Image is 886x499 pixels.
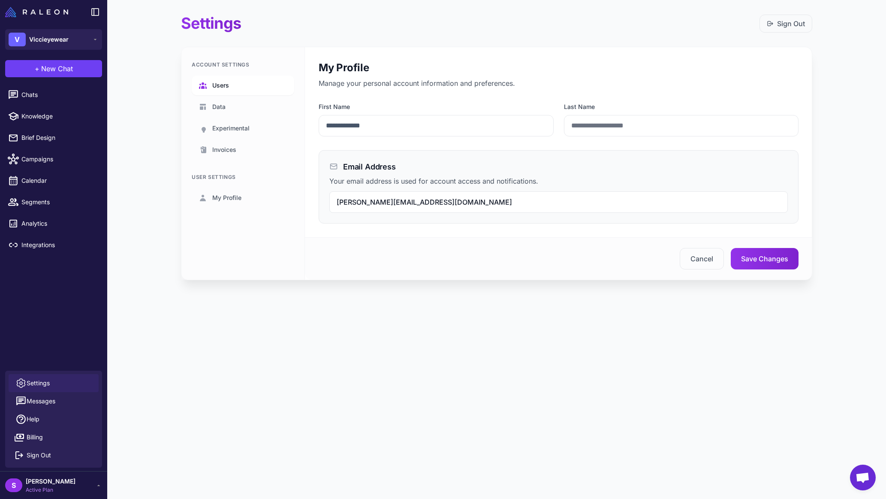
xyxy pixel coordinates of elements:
a: Users [192,76,294,95]
span: Active Plan [26,486,75,494]
span: Messages [27,396,55,406]
a: Chats [3,86,104,104]
span: Billing [27,432,43,442]
span: Users [212,81,229,90]
span: [PERSON_NAME][EMAIL_ADDRESS][DOMAIN_NAME] [337,198,512,206]
a: Knowledge [3,107,104,125]
div: S [5,478,22,492]
span: Sign Out [27,451,51,460]
span: Experimental [212,124,250,133]
span: [PERSON_NAME] [26,477,75,486]
div: V [9,33,26,46]
div: Account Settings [192,61,294,69]
a: My Profile [192,188,294,208]
span: Knowledge [21,112,97,121]
p: Your email address is used for account access and notifications. [329,176,788,186]
h1: Settings [181,14,241,33]
a: Raleon Logo [5,7,72,17]
button: Save Changes [731,248,799,269]
span: Analytics [21,219,97,228]
h3: Email Address [343,161,396,172]
a: Invoices [192,140,294,160]
span: Integrations [21,240,97,250]
div: Open chat [850,465,876,490]
span: Help [27,414,39,424]
span: Campaigns [21,154,97,164]
span: New Chat [41,64,73,74]
span: + [35,64,39,74]
span: Calendar [21,176,97,185]
button: +New Chat [5,60,102,77]
span: Chats [21,90,97,100]
p: Manage your personal account information and preferences. [319,78,799,88]
span: Segments [21,197,97,207]
button: VViccieyewear [5,29,102,50]
a: Segments [3,193,104,211]
button: Messages [9,392,99,410]
a: Calendar [3,172,104,190]
label: Last Name [564,102,799,112]
a: Experimental [192,118,294,138]
span: Invoices [212,145,236,154]
img: Raleon Logo [5,7,68,17]
button: Cancel [680,248,724,269]
span: Settings [27,378,50,388]
a: Integrations [3,236,104,254]
a: Data [192,97,294,117]
span: My Profile [212,193,241,203]
a: Help [9,410,99,428]
a: Campaigns [3,150,104,168]
a: Sign Out [767,18,805,29]
a: Brief Design [3,129,104,147]
button: Sign Out [9,446,99,464]
button: Sign Out [759,15,812,33]
a: Analytics [3,215,104,233]
span: Data [212,102,226,112]
h2: My Profile [319,61,799,75]
span: Viccieyewear [29,35,69,44]
label: First Name [319,102,554,112]
span: Brief Design [21,133,97,142]
div: User Settings [192,173,294,181]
